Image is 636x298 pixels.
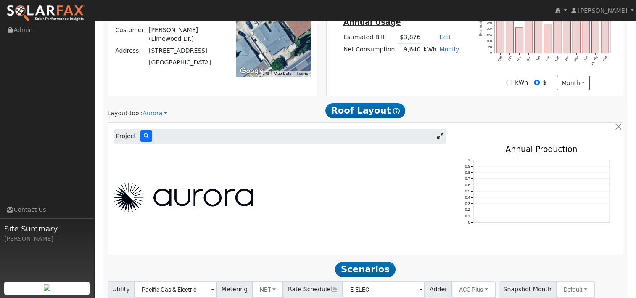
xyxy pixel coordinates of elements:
[252,281,284,298] button: NBT
[465,170,470,175] text: 0.8
[274,71,291,77] button: Map Data
[479,12,483,37] text: Estimated $
[425,281,452,298] span: Adder
[497,56,503,62] text: Sep
[439,46,459,53] a: Modify
[465,177,470,181] text: 0.7
[434,130,446,143] a: Expand Aurora window
[507,56,512,61] text: Oct
[583,56,588,61] text: Jun
[486,33,491,37] text: 150
[114,45,148,57] td: Address:
[343,18,401,27] u: Annual Usage
[148,57,225,69] td: [GEOGRAPHIC_DATA]
[468,220,470,224] text: 0
[4,234,90,243] div: [PERSON_NAME]
[573,16,580,53] rect: onclick=""
[465,214,470,218] text: 0.1
[545,56,550,62] text: Feb
[557,76,590,90] button: month
[496,5,504,53] rect: onclick=""
[506,14,513,53] rect: onclick=""
[451,281,496,298] button: ACC Plus
[108,110,143,117] span: Layout tool:
[6,5,85,22] img: SolarFax
[4,223,90,234] span: Site Summary
[398,31,422,43] td: $3,876
[439,34,451,40] a: Edit
[465,183,470,187] text: 0.6
[398,43,422,56] td: 9,640
[516,56,522,62] text: Nov
[515,78,528,87] label: kWh
[335,262,395,277] span: Scenarios
[44,284,50,291] img: retrieve
[216,281,253,298] span: Metering
[486,21,491,25] text: 250
[116,132,138,141] span: Project:
[108,281,135,298] span: Utility
[534,8,542,53] rect: onclick=""
[582,11,590,53] rect: onclick=""
[554,16,561,53] rect: onclick=""
[505,145,577,154] text: Annual Production
[465,189,470,193] text: 0.5
[602,56,608,62] text: Aug
[499,281,557,298] span: Snapshot Month
[148,24,225,45] td: [PERSON_NAME] (Limewood Dr.)
[578,7,627,14] span: [PERSON_NAME]
[536,56,541,61] text: Jan
[564,55,570,61] text: Apr
[465,164,470,168] text: 0.9
[490,51,491,55] text: 0
[525,16,533,53] rect: onclick=""
[525,56,531,62] text: Dec
[393,108,400,114] i: Show Help
[515,28,523,53] rect: onclick=""
[342,281,425,298] input: Select a Rate Schedule
[114,183,253,212] img: Aurora Logo
[148,45,225,57] td: [STREET_ADDRESS]
[238,66,266,77] a: Open this area in Google Maps (opens a new window)
[556,281,595,298] button: Default
[263,71,269,77] button: Keyboard shortcuts
[296,71,308,76] a: Terms (opens in new tab)
[238,66,266,77] img: Google
[465,208,470,212] text: 0.2
[534,80,540,85] input: $
[468,158,470,162] text: 1
[573,56,579,63] text: May
[486,39,491,43] text: 100
[506,80,512,85] input: kWh
[543,78,546,87] label: $
[591,56,598,66] text: [DATE]
[342,43,398,56] td: Net Consumption:
[114,24,148,45] td: Customer:
[591,12,599,53] rect: onclick=""
[563,21,570,53] rect: onclick=""
[544,24,552,53] rect: onclick=""
[342,31,398,43] td: Estimated Bill:
[283,281,343,298] span: Rate Schedule
[465,202,470,206] text: 0.3
[486,27,491,31] text: 200
[422,43,438,56] td: kWh
[554,55,560,62] text: Mar
[143,109,167,118] a: Aurora
[488,45,491,49] text: 50
[325,103,406,118] span: Roof Layout
[134,281,217,298] input: Select a Utility
[465,195,470,200] text: 0.4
